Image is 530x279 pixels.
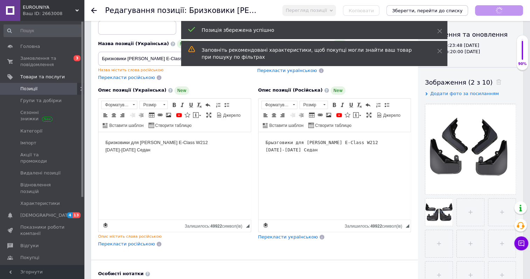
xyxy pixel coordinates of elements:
[259,132,411,220] iframe: Редактор, 6B3BD968-11B7-4DB7-87FB-F107A4A0CC6C
[20,255,39,261] span: Покупці
[91,8,97,13] div: Повернутися назад
[102,121,145,129] a: Вставити шаблон
[258,87,323,93] span: Опис позиції (Російська)
[262,221,269,229] a: Зробити резервну копію зараз
[195,101,203,109] a: Видалити форматування
[316,111,324,119] a: Вставити/Редагувати посилання (Ctrl+L)
[7,7,145,22] pre: Перекладений текст: Брызговики для Mercedes Benz E-Class W212 2008-2013 Седан
[344,111,351,119] a: Вставити іконку
[102,221,109,229] a: Зробити резервну копію зараз
[425,78,516,87] div: Зображення (2 з 10)
[98,75,155,80] span: Перекласти російською
[20,74,65,80] span: Товари та послуги
[325,111,332,119] a: Зображення
[202,27,420,34] div: Позиція збережена успішно
[20,128,42,134] span: Категорії
[177,40,192,48] span: New
[147,121,193,129] a: Створити таблицю
[20,109,65,122] span: Сезонні знижки
[67,212,73,218] span: 4
[110,111,118,119] a: По центру
[514,236,528,250] button: Чат з покупцем
[108,123,144,129] span: Вставити шаблон
[7,7,145,22] p: Бризковики для [PERSON_NAME] E-Class W212 [DATE]-[DATE] Седан
[98,271,144,276] b: Особисті нотатки
[223,101,230,109] a: Вставити/видалити маркований список
[98,234,251,239] div: Опис містить слова російською
[425,42,516,49] div: Створено: 23:48 [DATE]
[330,101,338,109] a: Жирний (Ctrl+B)
[214,101,222,109] a: Вставити/видалити нумерований список
[137,111,145,119] a: Збільшити відступ
[204,101,212,109] a: Повернути (Ctrl+Z)
[386,5,468,16] button: Зберегти, перейти до списку
[517,62,528,66] div: 90%
[300,101,328,109] a: Розмір
[335,111,343,119] a: Додати відео з YouTube
[7,7,145,104] body: Редактор, E2782F9A-1983-4CFA-AF23-B93C5DB7790C
[20,140,36,146] span: Імпорт
[20,86,37,92] span: Позиції
[406,224,409,228] span: Потягніть для зміни розмірів
[370,224,382,229] span: 49922
[352,111,362,119] a: Вставити повідомлення
[175,111,183,119] a: Додати відео з YouTube
[101,101,137,109] a: Форматування
[20,170,61,176] span: Видалені позиції
[205,111,213,119] a: Максимізувати
[278,111,286,119] a: По правому краю
[185,222,246,229] div: Кiлькiсть символiв
[300,101,321,109] span: Розмір
[118,111,126,119] a: По правому краю
[430,91,499,96] span: Додати фото за посиланням
[23,10,84,17] div: Ваш ID: 2663008
[246,224,249,228] span: Потягніть для зміни розмірів
[156,111,164,119] a: Вставити/Редагувати посилання (Ctrl+L)
[154,123,192,129] span: Створити таблицю
[184,111,191,119] a: Вставити іконку
[74,55,81,61] span: 3
[20,212,72,219] span: [DEMOGRAPHIC_DATA]
[139,101,168,109] a: Розмір
[339,101,346,109] a: Курсив (Ctrl+I)
[376,111,402,119] a: Джерело
[258,234,318,239] span: Перекласти українською
[20,182,65,194] span: Відновлення позицій
[297,111,305,119] a: Збільшити відступ
[374,101,382,109] a: Вставити/видалити нумерований список
[140,101,161,109] span: Розмір
[174,86,189,95] span: New
[383,101,391,109] a: Вставити/видалити маркований список
[20,224,65,237] span: Показники роботи компанії
[20,152,65,164] span: Акції та промокоди
[262,101,290,109] span: Форматування
[20,98,62,104] span: Групи та добірки
[270,111,278,119] a: По центру
[356,101,363,109] a: Видалити форматування
[98,52,252,66] input: Наприклад, H&M жіноча сукня зелена 38 розмір вечірня максі з блискітками
[98,241,155,246] span: Перекласти російською
[20,55,65,68] span: Замовлення та повідомлення
[262,121,305,129] a: Вставити шаблон
[179,101,186,109] a: Курсив (Ctrl+I)
[347,101,355,109] a: Підкреслений (Ctrl+U)
[165,111,172,119] a: Зображення
[268,123,304,129] span: Вставити шаблон
[102,111,109,119] a: По лівому краю
[73,212,81,218] span: 13
[105,6,351,15] h1: Редагування позиції: Бризковики Mercedes Benz E-Class W212
[170,101,178,109] a: Жирний (Ctrl+B)
[20,43,40,50] span: Головна
[314,123,351,129] span: Створити таблицю
[187,101,195,109] a: Підкреслений (Ctrl+U)
[23,4,75,10] span: EUROUNIYA
[192,111,202,119] a: Вставити повідомлення
[215,111,242,119] a: Джерело
[425,30,516,39] div: Створення та оновлення
[331,86,345,95] span: New
[307,121,352,129] a: Створити таблицю
[222,113,241,119] span: Джерело
[365,111,373,119] a: Максимізувати
[364,101,372,109] a: Повернути (Ctrl+Z)
[392,8,462,13] i: Зберегти, перейти до списку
